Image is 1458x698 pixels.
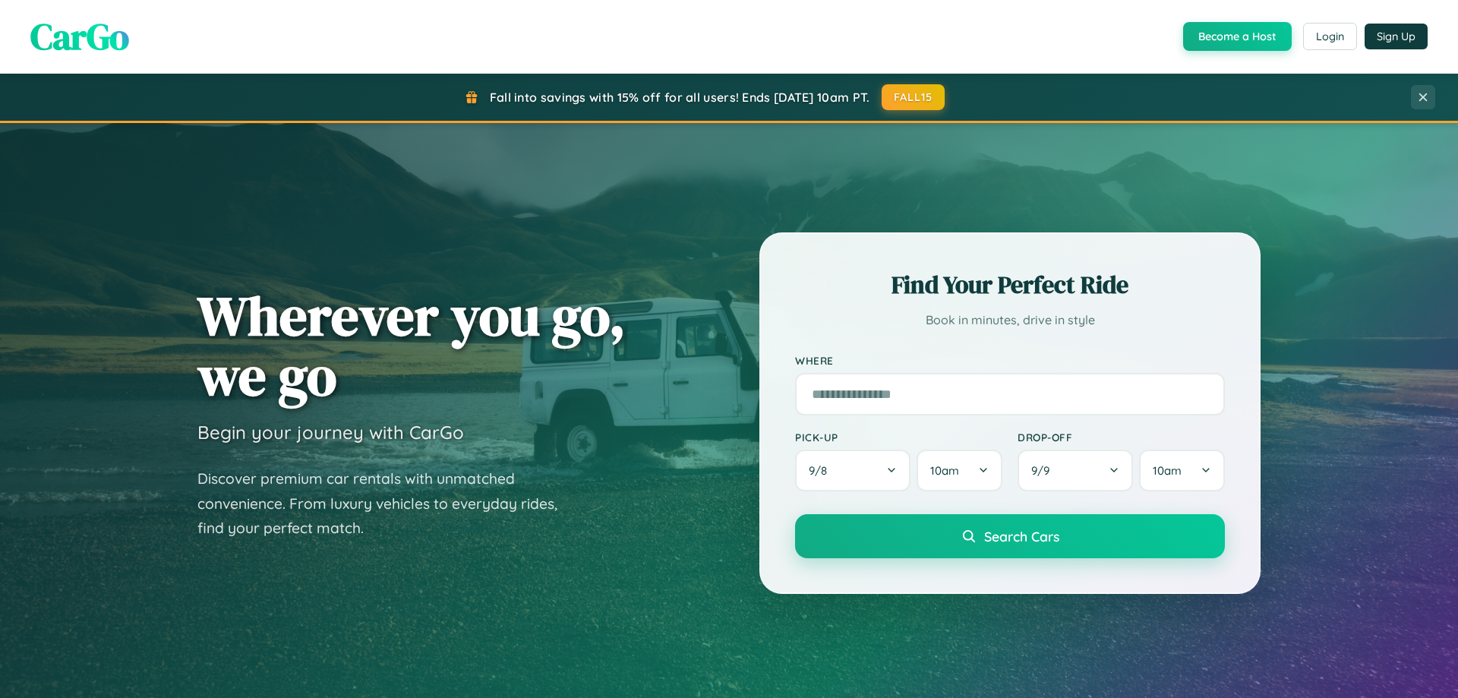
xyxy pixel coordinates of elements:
[490,90,870,105] span: Fall into savings with 15% off for all users! Ends [DATE] 10am PT.
[795,354,1225,367] label: Where
[917,450,1002,491] button: 10am
[795,268,1225,302] h2: Find Your Perfect Ride
[197,286,626,406] h1: Wherever you go, we go
[1018,431,1225,444] label: Drop-off
[930,463,959,478] span: 10am
[1303,23,1357,50] button: Login
[1031,463,1057,478] span: 9 / 9
[1139,450,1225,491] button: 10am
[795,431,1002,444] label: Pick-up
[984,528,1059,545] span: Search Cars
[197,421,464,444] h3: Begin your journey with CarGo
[882,84,945,110] button: FALL15
[30,11,129,62] span: CarGo
[1183,22,1292,51] button: Become a Host
[809,463,835,478] span: 9 / 8
[1153,463,1182,478] span: 10am
[795,514,1225,558] button: Search Cars
[1018,450,1133,491] button: 9/9
[197,466,577,541] p: Discover premium car rentals with unmatched convenience. From luxury vehicles to everyday rides, ...
[795,450,910,491] button: 9/8
[795,309,1225,331] p: Book in minutes, drive in style
[1365,24,1428,49] button: Sign Up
